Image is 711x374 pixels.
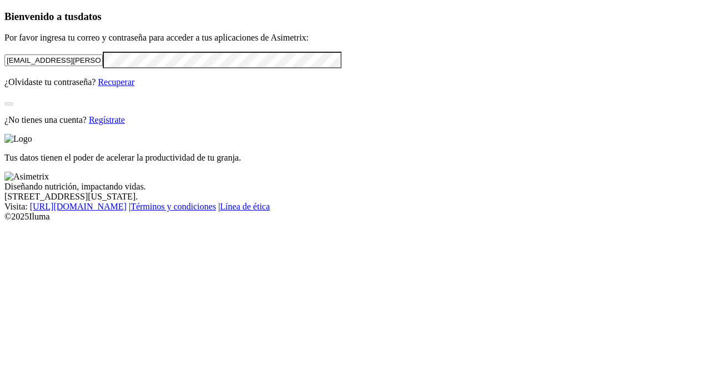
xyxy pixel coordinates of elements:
span: datos [78,11,102,22]
img: Asimetrix [4,172,49,182]
a: Recuperar [98,77,134,87]
h3: Bienvenido a tus [4,11,707,23]
div: Visita : | | [4,202,707,212]
p: Por favor ingresa tu correo y contraseña para acceder a tus aplicaciones de Asimetrix: [4,33,707,43]
a: Términos y condiciones [131,202,216,211]
p: ¿No tienes una cuenta? [4,115,707,125]
div: [STREET_ADDRESS][US_STATE]. [4,192,707,202]
p: Tus datos tienen el poder de acelerar la productividad de tu granja. [4,153,707,163]
a: Línea de ética [220,202,270,211]
input: Tu correo [4,54,103,66]
div: © 2025 Iluma [4,212,707,222]
p: ¿Olvidaste tu contraseña? [4,77,707,87]
div: Diseñando nutrición, impactando vidas. [4,182,707,192]
img: Logo [4,134,32,144]
a: Regístrate [89,115,125,124]
a: [URL][DOMAIN_NAME] [30,202,127,211]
